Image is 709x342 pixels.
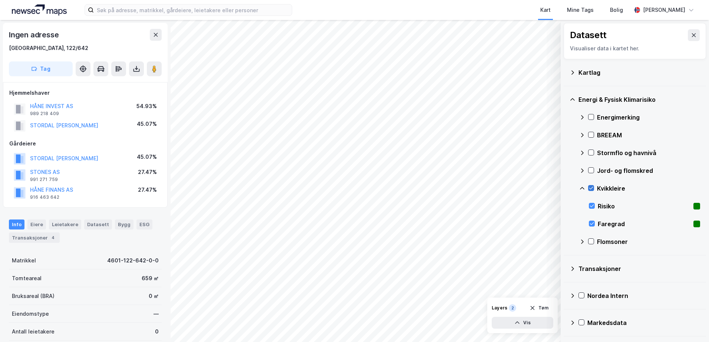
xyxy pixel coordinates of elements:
div: Transaksjoner [9,232,60,243]
div: BREEAM [597,131,700,140]
div: Kart [540,6,551,14]
div: Eiere [27,219,46,229]
div: 989 218 409 [30,111,59,117]
div: [GEOGRAPHIC_DATA], 122/642 [9,44,88,53]
div: Mine Tags [567,6,594,14]
div: Kvikkleire [597,184,700,193]
button: Tag [9,61,73,76]
div: Tomteareal [12,274,42,283]
div: 4 [49,234,57,241]
div: Layers [492,305,507,311]
div: Kartlag [578,68,700,77]
input: Søk på adresse, matrikkel, gårdeiere, leietakere eller personer [94,4,292,16]
div: ESG [136,219,152,229]
div: Energi & Fysisk Klimarisiko [578,95,700,104]
div: 916 463 642 [30,194,59,200]
div: 4601-122-642-0-0 [107,256,159,265]
div: [PERSON_NAME] [643,6,685,14]
div: Markedsdata [587,318,700,327]
div: Leietakere [49,219,81,229]
div: Faregrad [598,219,690,228]
div: Visualiser data i kartet her. [570,44,700,53]
div: Datasett [570,29,607,41]
iframe: Chat Widget [672,306,709,342]
div: Ingen adresse [9,29,60,41]
div: 54.93% [136,102,157,111]
div: Jord- og flomskred [597,166,700,175]
div: Stormflo og havnivå [597,148,700,157]
div: — [154,309,159,318]
div: Bruksareal (BRA) [12,292,55,301]
div: Hjemmelshaver [9,88,161,97]
div: Matrikkel [12,256,36,265]
div: Flomsoner [597,237,700,246]
div: 0 ㎡ [149,292,159,301]
button: Tøm [525,302,553,314]
div: Risiko [598,202,690,211]
div: 45.07% [137,120,157,128]
div: Bygg [115,219,133,229]
div: Gårdeiere [9,139,161,148]
div: Transaksjoner [578,264,700,273]
button: Vis [492,317,553,329]
div: Antall leietakere [12,327,55,336]
div: 27.47% [138,168,157,177]
div: 0 [155,327,159,336]
div: Info [9,219,24,229]
div: Bolig [610,6,623,14]
div: Nordea Intern [587,291,700,300]
div: Eiendomstype [12,309,49,318]
div: 991 271 759 [30,177,58,182]
div: 27.47% [138,185,157,194]
div: 2 [509,304,516,312]
img: logo.a4113a55bc3d86da70a041830d287a7e.svg [12,4,67,16]
div: Energimerking [597,113,700,122]
div: Datasett [84,219,112,229]
div: 45.07% [137,152,157,161]
div: 659 ㎡ [142,274,159,283]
